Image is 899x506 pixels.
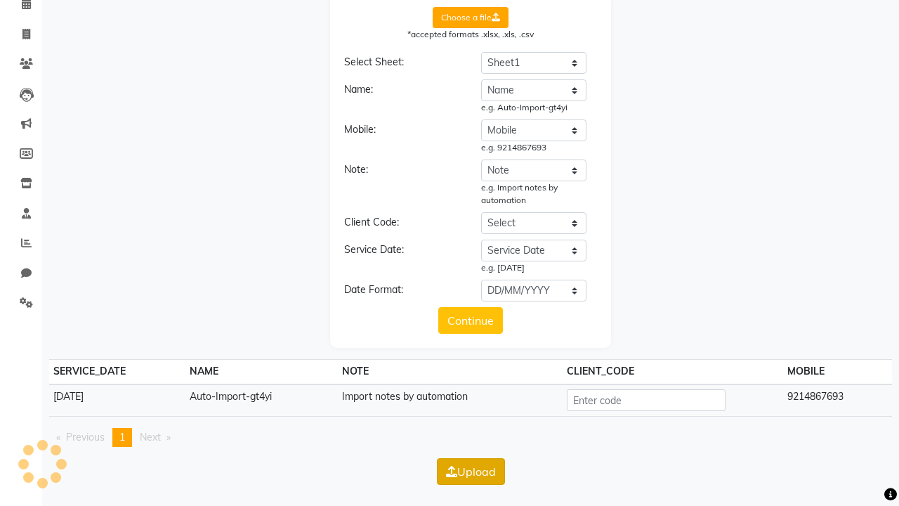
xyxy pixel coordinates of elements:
button: Continue [438,307,503,334]
label: Choose a file [433,7,508,28]
td: Auto-Import-gt4yi [185,384,338,416]
nav: Pagination [49,428,892,447]
th: CLIENT_CODE [563,360,783,384]
th: MOBILE [783,360,892,384]
span: 1 [119,431,125,443]
div: e.g. [DATE] [481,261,586,274]
th: NAME [185,360,338,384]
div: e.g. Auto-Import-gt4yi [481,101,586,114]
div: e.g. Import notes by automation [481,181,586,207]
div: Mobile: [334,122,471,154]
div: Select Sheet: [334,55,471,74]
span: Previous [66,431,105,443]
div: Client Code: [334,215,471,234]
div: Note: [334,162,471,207]
div: e.g. 9214867693 [481,141,586,154]
td: Import notes by automation [337,384,563,416]
th: NOTE [337,360,563,384]
td: 9214867693 [783,384,892,416]
button: Upload [437,458,505,485]
div: Date Format: [334,283,471,301]
div: *accepted formats .xlsx, .xls, .csv [344,28,597,41]
span: Next [140,431,161,443]
div: Name: [334,82,471,114]
th: SERVICE_DATE [49,360,185,384]
input: Enter code [567,389,726,411]
div: Service Date: [334,242,471,274]
td: [DATE] [49,384,185,416]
